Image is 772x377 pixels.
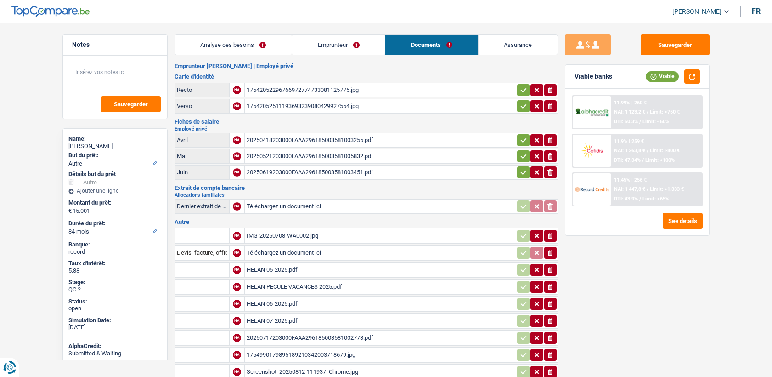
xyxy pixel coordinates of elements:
div: Taux d'intérêt: [68,260,162,267]
div: NA [233,102,241,110]
span: DTI: 50.3% [614,119,638,125]
div: Mai [177,153,227,160]
span: Limit: <60% [642,119,669,125]
div: NA [233,368,241,376]
h3: Fiches de salaire [175,119,558,125]
button: See details [663,213,703,229]
div: Détails but du prêt [68,171,162,178]
div: 1754990179895189210342003718679.jpg [247,348,514,362]
span: Limit: <65% [642,196,669,202]
span: / [647,148,648,154]
button: Sauvegarder [101,96,161,112]
div: HELAN 06-2025.pdf [247,297,514,311]
div: [PERSON_NAME] [68,143,162,150]
span: [PERSON_NAME] [672,8,721,16]
div: HELAN PECULE VACANCES 2025.pdf [247,280,514,294]
div: 20250717203000FAAA296185003581002773.pdf [247,331,514,345]
span: / [642,157,644,163]
div: NA [233,317,241,325]
div: QC 2 [68,286,162,293]
div: Recto [177,86,227,93]
button: Sauvegarder [641,34,710,55]
a: Assurance [479,35,558,55]
span: Limit: >800 € [650,148,680,154]
div: NA [233,300,241,308]
div: Viable [646,71,679,81]
div: 20250619203000FAAA296185003581003451.pdf [247,166,514,179]
div: 17542052511193693239080429927554.jpg [247,99,514,113]
span: / [639,196,641,202]
div: 11.45% | 256 € [614,177,647,183]
span: / [647,109,648,115]
div: Stage: [68,279,162,286]
div: NA [233,232,241,240]
div: NA [233,334,241,342]
label: But du prêt: [68,152,160,159]
div: Dernier extrait de compte pour vos allocations familiales [177,203,227,210]
h2: Allocations familiales [175,193,558,198]
div: NA [233,249,241,257]
div: AlphaCredit: [68,343,162,350]
img: AlphaCredit [575,107,609,118]
div: 20250521203000FAAA296185003581005832.pdf [247,149,514,163]
div: 20250418203000FAAA296185003581003255.pdf [247,133,514,147]
div: IMG-20250708-WA0002.jpg [247,229,514,243]
div: NA [233,86,241,94]
div: Status: [68,298,162,305]
span: Limit: >1.333 € [650,186,684,192]
a: [PERSON_NAME] [665,4,729,19]
div: NA [233,152,241,160]
div: NA [233,202,241,211]
span: Sauvegarder [114,101,148,107]
div: Ajouter une ligne [68,188,162,194]
div: record [68,248,162,256]
div: HELAN 05-2025.pdf [247,263,514,277]
div: Juin [177,169,227,176]
div: Avril [177,137,227,143]
span: / [639,119,641,125]
div: 17542052296766972774733081125775.jpg [247,83,514,97]
span: / [647,186,648,192]
div: 5.88 [68,267,162,274]
div: Submitted & Waiting [68,350,162,357]
div: Viable banks [575,73,612,80]
div: fr [752,7,761,16]
a: Analyse des besoins [175,35,292,55]
label: Durée du prêt: [68,220,160,227]
label: Montant du prêt: [68,199,160,206]
div: 11.9% | 259 € [614,138,644,144]
div: NA [233,168,241,177]
a: Emprunteur [292,35,385,55]
h3: Autre [175,219,558,225]
span: NAI: 1 263,8 € [614,148,645,154]
div: HELAN 07-2025.pdf [247,314,514,328]
img: Cofidis [575,142,609,159]
h2: Employé privé [175,126,558,131]
div: NA [233,136,241,144]
div: Simulation Date: [68,317,162,324]
span: Limit: >750 € [650,109,680,115]
h3: Carte d'identité [175,74,558,80]
img: TopCompare Logo [11,6,90,17]
h3: Extrait de compte bancaire [175,185,558,191]
div: NA [233,351,241,359]
h5: Notes [72,41,158,49]
a: Documents [385,35,478,55]
img: Record Credits [575,181,609,198]
div: Name: [68,135,162,143]
h2: Emprunteur [PERSON_NAME] | Employé privé [175,63,558,70]
div: 11.99% | 260 € [614,100,647,106]
div: Banque: [68,241,162,248]
div: open [68,305,162,312]
div: NA [233,266,241,274]
span: DTI: 47.34% [614,157,641,163]
div: Verso [177,103,227,109]
span: € [68,207,72,215]
span: NAI: 1 123,2 € [614,109,645,115]
span: DTI: 43.9% [614,196,638,202]
span: NAI: 1 447,8 € [614,186,645,192]
div: NA [233,283,241,291]
span: Limit: <100% [645,157,675,163]
div: [DATE] [68,324,162,331]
